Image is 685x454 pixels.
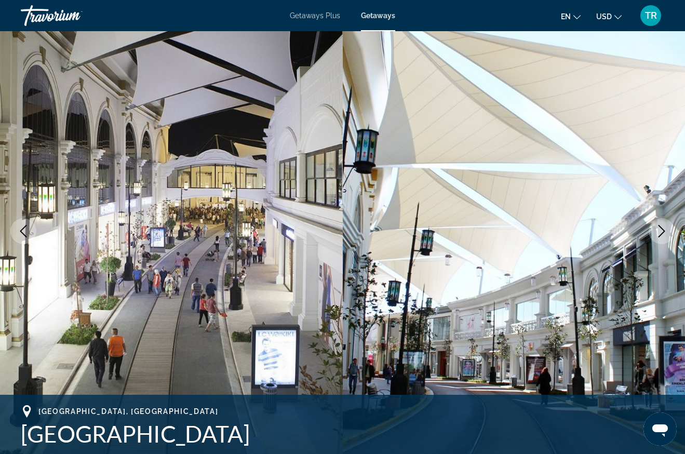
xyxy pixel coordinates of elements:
[649,218,675,244] button: Next image
[561,12,571,21] span: en
[643,412,677,446] iframe: Button to launch messaging window
[38,407,218,416] span: [GEOGRAPHIC_DATA], [GEOGRAPHIC_DATA]
[361,11,395,20] a: Getaways
[561,9,581,24] button: Change language
[596,12,612,21] span: USD
[596,9,622,24] button: Change currency
[637,5,664,26] button: User Menu
[645,10,657,21] span: TR
[21,420,664,447] h1: [GEOGRAPHIC_DATA]
[21,2,125,29] a: Travorium
[290,11,340,20] a: Getaways Plus
[10,218,36,244] button: Previous image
